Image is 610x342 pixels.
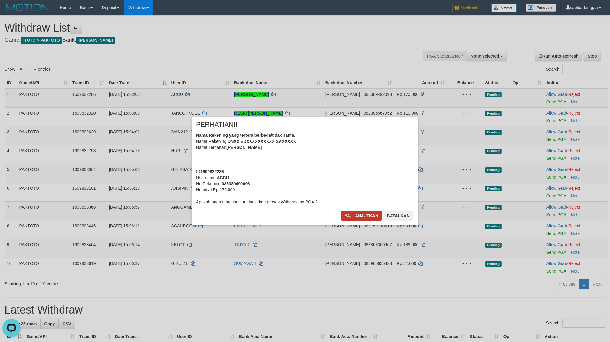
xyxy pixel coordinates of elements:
[226,145,262,150] b: [PERSON_NAME]
[196,122,238,128] span: PERHATIAN!!
[196,132,414,205] div: Nama Rekening: Nama Terdaftar: =========== ID Username: No Rekening: Nominal: Apakah anda tetap i...
[213,187,235,192] b: Rp 170.000
[222,181,250,186] b: 085389492093
[341,211,382,221] button: Ya, lanjutkan
[2,2,21,21] button: Open LiveChat chat widget
[228,139,296,144] b: DNXX EDXXXXXXXXXX SAXXXXX
[217,175,229,180] b: ACCU
[200,169,224,174] b: 1609832286
[383,211,413,221] button: Batalkan
[196,133,295,138] b: Nama Rekening yang tertera berbeda/tidak sama.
